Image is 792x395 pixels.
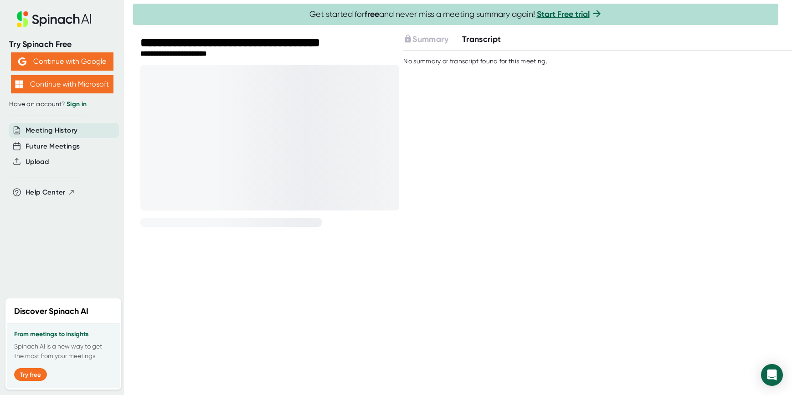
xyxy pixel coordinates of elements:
[403,57,547,66] div: No summary or transcript found for this meeting.
[412,34,448,44] span: Summary
[403,33,448,46] button: Summary
[537,9,590,19] a: Start Free trial
[11,52,113,71] button: Continue with Google
[18,57,26,66] img: Aehbyd4JwY73AAAAAElFTkSuQmCC
[14,342,113,361] p: Spinach AI is a new way to get the most from your meetings
[403,33,462,46] div: Upgrade to access
[462,33,501,46] button: Transcript
[26,125,77,136] button: Meeting History
[26,141,80,152] button: Future Meetings
[67,100,87,108] a: Sign in
[309,9,602,20] span: Get started for and never miss a meeting summary again!
[9,39,115,50] div: Try Spinach Free
[26,187,66,198] span: Help Center
[14,331,113,338] h3: From meetings to insights
[9,100,115,108] div: Have an account?
[761,364,783,386] div: Open Intercom Messenger
[26,157,49,167] button: Upload
[26,187,75,198] button: Help Center
[11,75,113,93] button: Continue with Microsoft
[365,9,379,19] b: free
[14,368,47,381] button: Try free
[462,34,501,44] span: Transcript
[14,305,88,318] h2: Discover Spinach AI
